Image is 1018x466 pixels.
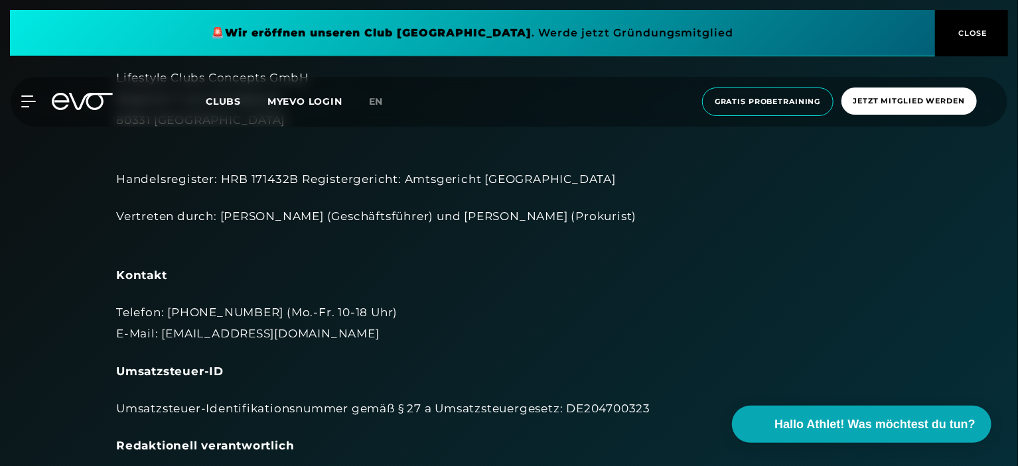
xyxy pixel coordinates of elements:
[116,439,295,452] strong: Redaktionell verantwortlich
[116,302,902,345] div: Telefon: [PHONE_NUMBER] (Mo.-Fr. 10-18 Uhr) E-Mail: [EMAIL_ADDRESS][DOMAIN_NAME]
[715,96,821,107] span: Gratis Probetraining
[837,87,981,116] a: Jetzt Mitglied werden
[369,95,384,107] span: en
[267,95,342,107] a: MYEVO LOGIN
[116,365,224,378] strong: Umsatzsteuer-ID
[935,10,1008,56] button: CLOSE
[116,205,902,249] div: Vertreten durch: [PERSON_NAME] (Geschäftsführer) und [PERSON_NAME] (Prokurist)
[853,95,965,107] span: Jetzt Mitglied werden
[369,94,400,109] a: en
[206,95,267,107] a: Clubs
[116,147,902,190] div: Handelsregister: HRB 171432B Registergericht: Amtsgericht [GEOGRAPHIC_DATA]
[698,87,837,116] a: Gratis Probetraining
[774,416,976,434] span: Hallo Athlet! Was möchtest du tun?
[732,406,991,443] button: Hallo Athlet! Was möchtest du tun?
[206,95,241,107] span: Clubs
[116,268,167,282] strong: Kontakt
[956,27,988,39] span: CLOSE
[116,398,902,419] div: Umsatzsteuer-Identifikationsnummer gemäß § 27 a Umsatzsteuergesetz: DE204700323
